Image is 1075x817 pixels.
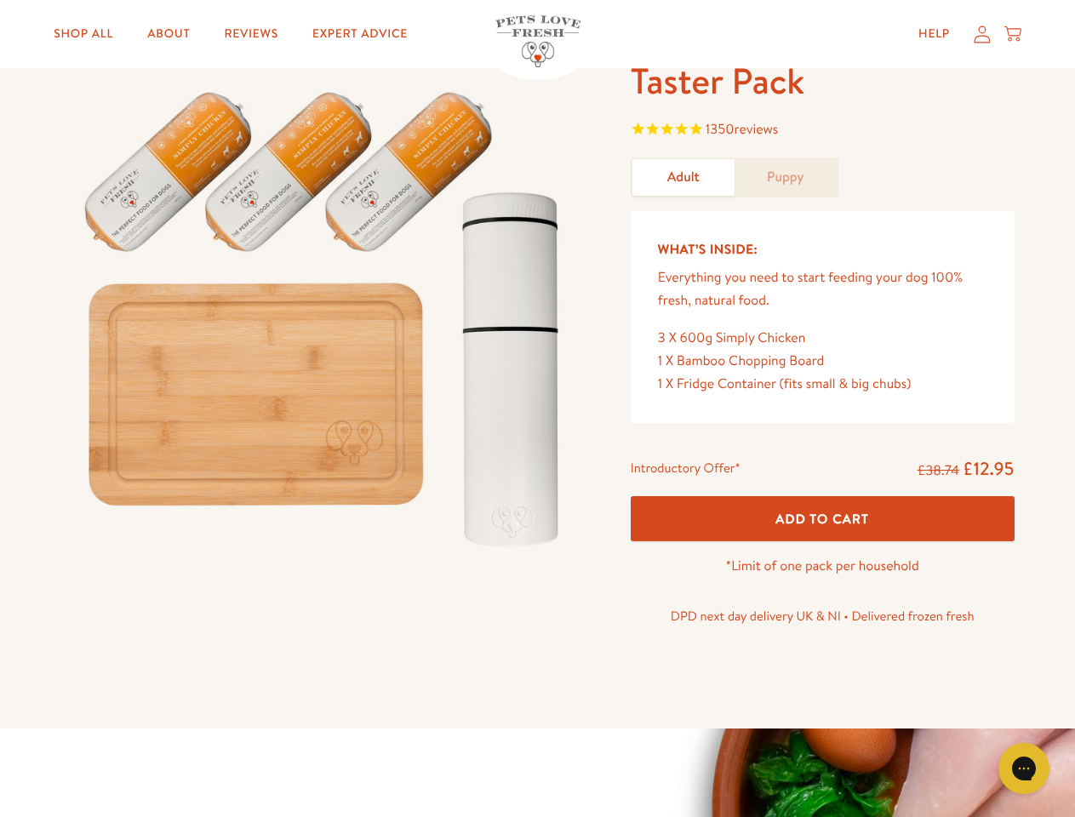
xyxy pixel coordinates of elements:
[658,238,987,260] h5: What’s Inside:
[658,327,987,350] div: 3 X 600g Simply Chicken
[735,159,837,196] a: Puppy
[631,605,1015,627] p: DPD next day delivery UK & NI • Delivered frozen fresh
[299,17,421,51] a: Expert Advice
[735,120,779,139] span: reviews
[495,15,580,67] img: Pets Love Fresh
[631,118,1015,144] span: Rated 4.8 out of 5 stars 1350 reviews
[134,17,203,51] a: About
[210,17,291,51] a: Reviews
[631,457,740,483] div: Introductory Offer*
[905,17,963,51] a: Help
[631,58,1015,105] h1: Taster Pack
[61,58,590,565] img: Taster Pack - Adult
[963,456,1015,481] span: £12.95
[40,17,127,51] a: Shop All
[631,555,1015,578] p: *Limit of one pack per household
[658,351,825,370] span: 1 X Bamboo Chopping Board
[658,266,987,312] p: Everything you need to start feeding your dog 100% fresh, natural food.
[706,120,779,139] span: 1350 reviews
[918,461,959,480] s: £38.74
[632,159,735,196] a: Adult
[631,496,1015,541] button: Add To Cart
[775,510,869,528] span: Add To Cart
[990,737,1058,800] iframe: Gorgias live chat messenger
[658,373,987,396] div: 1 X Fridge Container (fits small & big chubs)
